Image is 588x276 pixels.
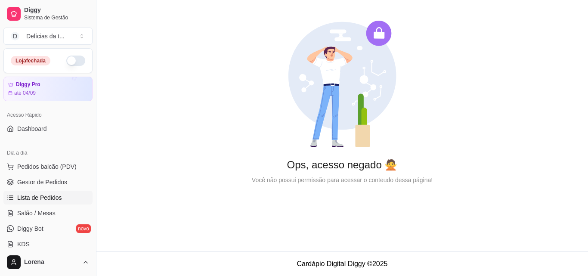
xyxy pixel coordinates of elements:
[110,175,574,185] div: Você não possui permissão para acessar o conteudo dessa página!
[3,122,93,136] a: Dashboard
[11,56,50,65] div: Loja fechada
[3,3,93,24] a: DiggySistema de Gestão
[3,108,93,122] div: Acesso Rápido
[3,175,93,189] a: Gestor de Pedidos
[3,237,93,251] a: KDS
[3,146,93,160] div: Dia a dia
[26,32,65,40] div: Delícias da t ...
[16,81,40,88] article: Diggy Pro
[17,240,30,248] span: KDS
[24,6,89,14] span: Diggy
[3,28,93,45] button: Select a team
[24,258,79,266] span: Lorena
[3,191,93,205] a: Lista de Pedidos
[96,251,588,276] footer: Cardápio Digital Diggy © 2025
[17,193,62,202] span: Lista de Pedidos
[17,209,56,217] span: Salão / Mesas
[3,206,93,220] a: Salão / Mesas
[3,160,93,174] button: Pedidos balcão (PDV)
[3,222,93,236] a: Diggy Botnovo
[17,124,47,133] span: Dashboard
[14,90,36,96] article: até 04/09
[17,162,77,171] span: Pedidos balcão (PDV)
[24,14,89,21] span: Sistema de Gestão
[110,158,574,172] div: Ops, acesso negado 🙅
[3,252,93,273] button: Lorena
[3,77,93,101] a: Diggy Proaté 04/09
[66,56,85,66] button: Alterar Status
[11,32,19,40] span: D
[17,178,67,186] span: Gestor de Pedidos
[17,224,43,233] span: Diggy Bot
